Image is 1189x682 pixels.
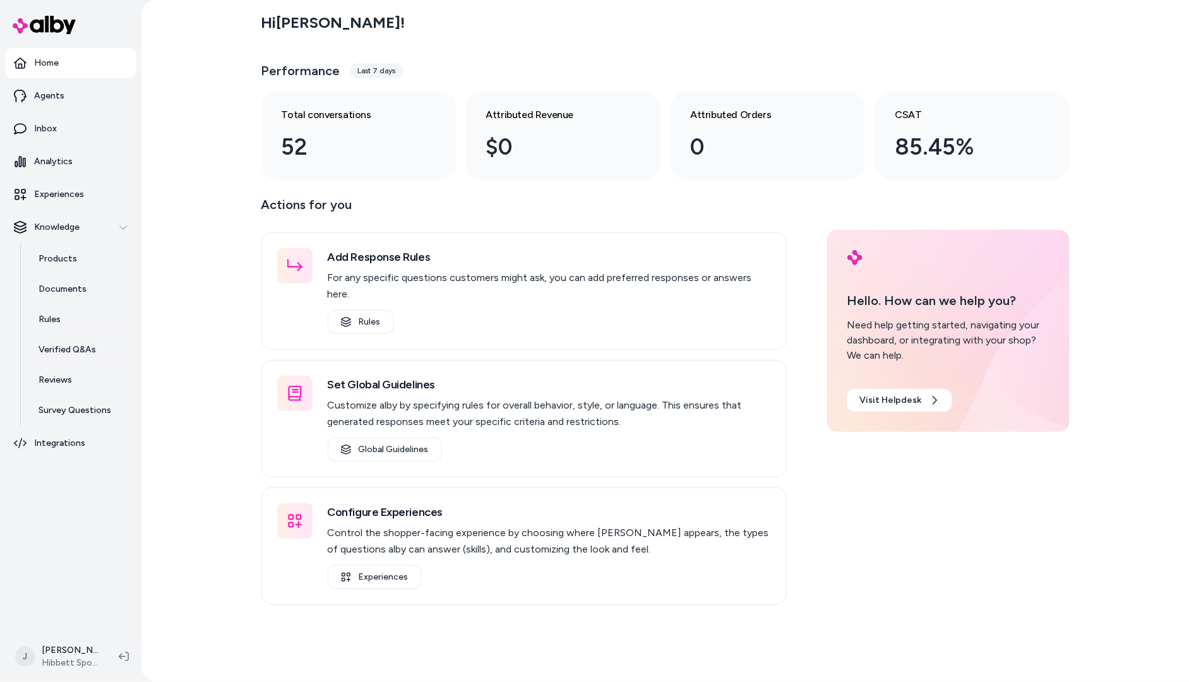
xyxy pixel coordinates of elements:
a: Inbox [5,114,136,144]
p: Survey Questions [39,404,111,417]
p: Reviews [39,374,72,386]
a: Survey Questions [26,395,136,426]
p: Verified Q&As [39,344,96,356]
a: CSAT 85.45% [875,92,1070,179]
p: Actions for you [261,194,787,225]
button: Knowledge [5,212,136,242]
h3: Set Global Guidelines [328,376,771,393]
a: Global Guidelines [328,438,442,462]
a: Rules [26,304,136,335]
p: For any specific questions customers might ask, you can add preferred responses or answers here. [328,270,771,302]
h3: Configure Experiences [328,503,771,521]
a: Products [26,244,136,274]
a: Home [5,48,136,78]
div: Need help getting started, navigating your dashboard, or integrating with your shop? We can help. [847,318,1049,363]
img: alby Logo [13,16,76,34]
p: Agents [34,90,64,102]
span: Hibbett Sports [42,657,99,669]
p: Analytics [34,155,73,168]
span: J [15,647,35,667]
h2: Hi [PERSON_NAME] ! [261,13,405,32]
div: $0 [486,130,620,164]
a: Attributed Revenue $0 [466,92,660,179]
div: 52 [282,130,415,164]
h3: Attributed Orders [691,107,825,123]
a: Rules [328,310,394,334]
h3: CSAT [895,107,1029,123]
a: Documents [26,274,136,304]
p: Knowledge [34,221,80,234]
img: alby Logo [847,250,863,265]
p: Inbox [34,123,57,135]
p: Home [34,57,59,69]
p: [PERSON_NAME] [42,644,99,657]
button: J[PERSON_NAME]Hibbett Sports [8,637,109,677]
h3: Performance [261,62,340,80]
a: Verified Q&As [26,335,136,365]
p: Experiences [34,188,84,201]
a: Total conversations 52 [261,92,456,179]
a: Visit Helpdesk [847,389,952,412]
a: Agents [5,81,136,111]
a: Integrations [5,428,136,458]
a: Reviews [26,365,136,395]
div: 85.45% [895,130,1029,164]
a: Experiences [328,565,422,589]
p: Integrations [34,437,85,450]
h3: Total conversations [282,107,415,123]
a: Experiences [5,179,136,210]
p: Documents [39,283,87,296]
p: Hello. How can we help you? [847,291,1049,310]
p: Customize alby by specifying rules for overall behavior, style, or language. This ensures that ge... [328,397,771,430]
h3: Add Response Rules [328,248,771,266]
p: Products [39,253,77,265]
div: Last 7 days [350,63,403,78]
h3: Attributed Revenue [486,107,620,123]
p: Rules [39,313,61,326]
a: Analytics [5,147,136,177]
p: Control the shopper-facing experience by choosing where [PERSON_NAME] appears, the types of quest... [328,525,771,558]
a: Attributed Orders 0 [671,92,865,179]
div: 0 [691,130,825,164]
